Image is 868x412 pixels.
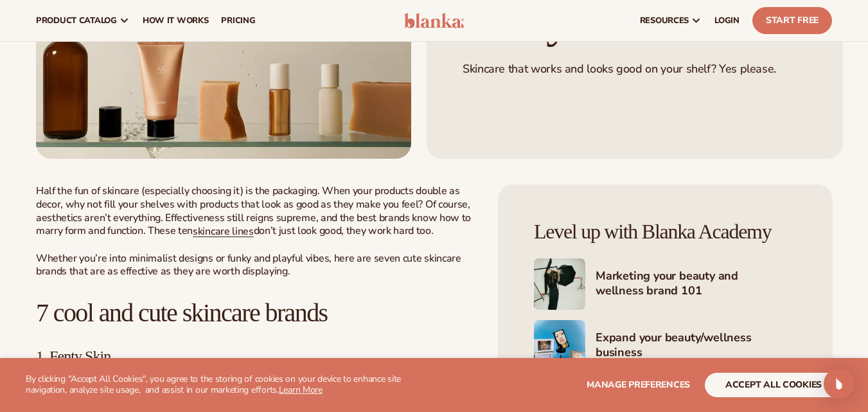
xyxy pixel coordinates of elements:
[193,224,254,238] a: skincare lines
[534,320,585,372] img: Shopify Image 6
[254,224,434,238] span: don’t just look good, they work hard too.
[534,258,797,310] a: Shopify Image 5 Marketing your beauty and wellness brand 101
[534,220,797,243] h4: Level up with Blanka Academy
[705,373,842,397] button: accept all cookies
[36,15,117,26] span: product catalog
[26,374,429,396] p: By clicking "Accept All Cookies", you agree to the storing of cookies on your device to enhance s...
[221,15,255,26] span: pricing
[587,379,690,391] span: Manage preferences
[36,298,328,327] span: 7 cool and cute skincare brands
[36,184,471,238] span: Half the fun of skincare (especially choosing it) is the packaging. When your products double as ...
[596,269,797,300] h4: Marketing your beauty and wellness brand 101
[752,7,832,34] a: Start Free
[640,15,689,26] span: resources
[36,348,111,364] span: 1. Fenty Skin
[143,15,209,26] span: How It Works
[36,251,461,279] span: Whether you’re into minimalist designs or funky and playful vibes, here are seven cute skincare b...
[587,373,690,397] button: Manage preferences
[714,15,740,26] span: LOGIN
[404,13,465,28] img: logo
[463,62,807,76] p: Skincare that works and looks good on your shelf? Yes please.
[534,320,797,372] a: Shopify Image 6 Expand your beauty/wellness business
[534,258,585,310] img: Shopify Image 5
[279,384,323,396] a: Learn More
[596,330,797,362] h4: Expand your beauty/wellness business
[824,368,855,399] div: Open Intercom Messenger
